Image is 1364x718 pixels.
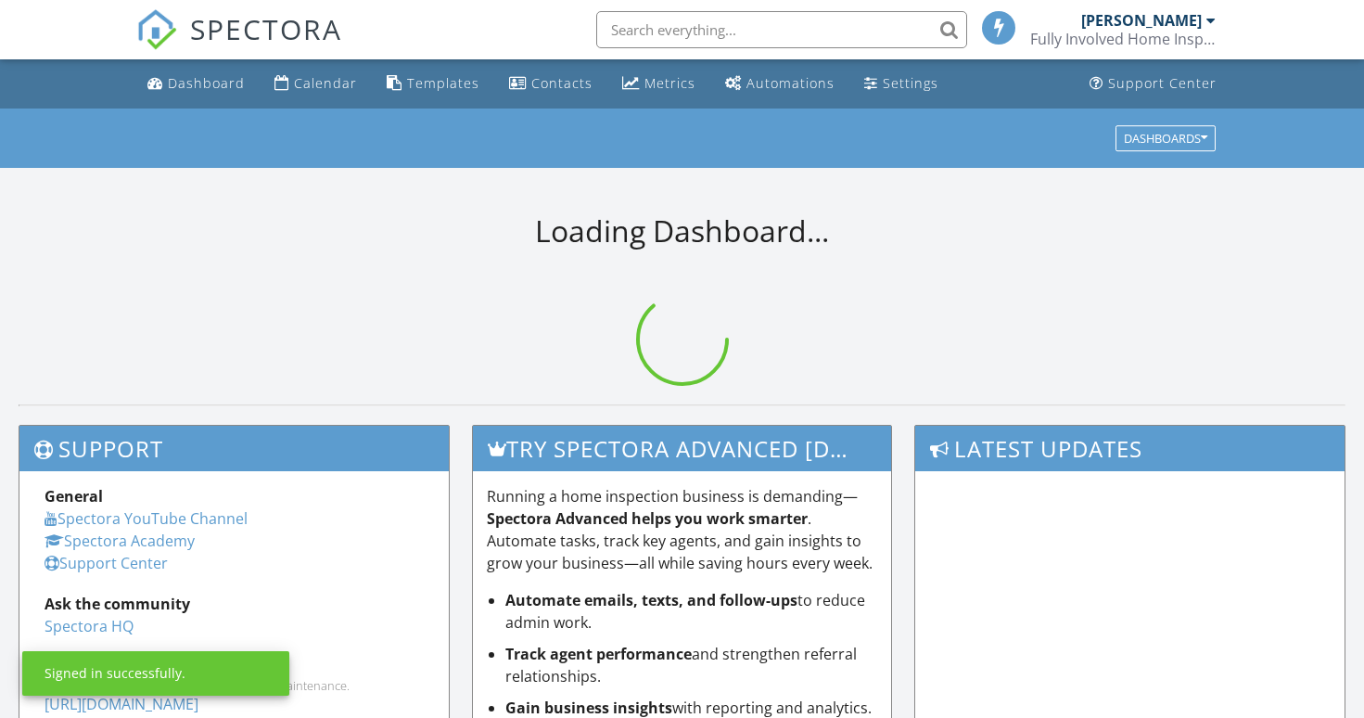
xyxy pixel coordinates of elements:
[294,74,357,92] div: Calendar
[644,74,695,92] div: Metrics
[502,67,600,101] a: Contacts
[1030,30,1216,48] div: Fully Involved Home Inspections
[1081,11,1202,30] div: [PERSON_NAME]
[45,553,168,573] a: Support Center
[190,9,342,48] span: SPECTORA
[45,508,248,529] a: Spectora YouTube Channel
[136,9,177,50] img: The Best Home Inspection Software - Spectora
[505,589,877,634] li: to reduce admin work.
[1124,132,1207,145] div: Dashboards
[505,644,692,664] strong: Track agent performance
[746,74,835,92] div: Automations
[267,67,364,101] a: Calendar
[487,485,877,574] p: Running a home inspection business is demanding— . Automate tasks, track key agents, and gain ins...
[1082,67,1224,101] a: Support Center
[615,67,703,101] a: Metrics
[136,25,342,64] a: SPECTORA
[45,694,198,714] a: [URL][DOMAIN_NAME]
[505,643,877,687] li: and strengthen referral relationships.
[596,11,967,48] input: Search everything...
[1108,74,1217,92] div: Support Center
[45,593,424,615] div: Ask the community
[718,67,842,101] a: Automations (Basic)
[505,698,672,718] strong: Gain business insights
[140,67,252,101] a: Dashboard
[407,74,479,92] div: Templates
[531,74,593,92] div: Contacts
[45,616,134,636] a: Spectora HQ
[45,531,195,551] a: Spectora Academy
[45,664,185,683] div: Signed in successfully.
[1115,125,1216,151] button: Dashboards
[915,426,1345,471] h3: Latest Updates
[487,508,808,529] strong: Spectora Advanced helps you work smarter
[168,74,245,92] div: Dashboard
[45,486,103,506] strong: General
[883,74,938,92] div: Settings
[473,426,891,471] h3: Try spectora advanced [DATE]
[505,590,797,610] strong: Automate emails, texts, and follow-ups
[379,67,487,101] a: Templates
[19,426,449,471] h3: Support
[857,67,946,101] a: Settings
